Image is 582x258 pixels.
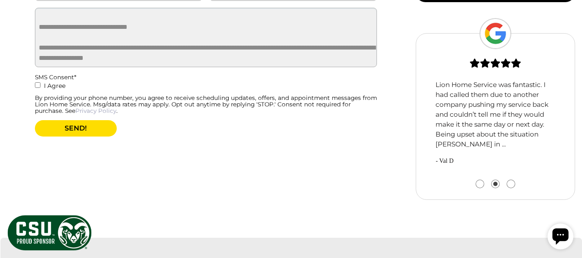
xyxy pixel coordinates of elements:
span: - Val D [436,156,555,166]
img: CSU Sponsor Badge [6,214,93,252]
div: By providing your phone number, you agree to receive scheduling updates, offers, and appointment ... [35,95,377,114]
div: Open chat widget [3,3,29,29]
p: Lion Home Service was fantastic. I had called them due to another company pushing my service back... [436,80,555,149]
input: I Agree [35,82,40,88]
button: SEND! [35,120,117,137]
label: I Agree [35,81,377,95]
a: Privacy Policy [75,107,116,114]
div: slide 2 [432,41,559,166]
div: SMS Consent [35,74,377,81]
img: Google Logo [479,18,511,49]
div: carousel [432,41,559,188]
